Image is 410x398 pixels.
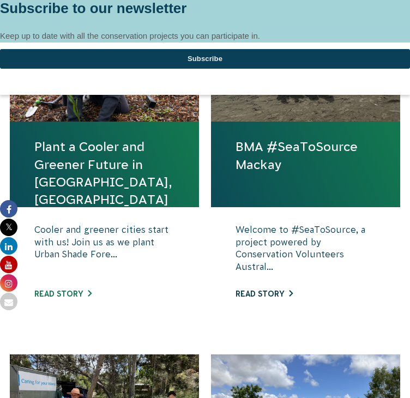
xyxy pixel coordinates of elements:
label: Email [12,177,398,190]
a: Read story [236,290,293,298]
p: Keep up to date with all the conservation projects you can participate in. [12,154,398,166]
a: Plant a Cooler and Greener Future in [GEOGRAPHIC_DATA], [GEOGRAPHIC_DATA] [34,138,174,208]
span: Subscribe to our newsletter [12,126,242,146]
a: BMA #SeaToSource Mackay [236,138,376,173]
p: Welcome to #SeaToSource, a project powered by Conservation Volunteers Austral... [236,224,376,278]
p: Cooler and greener cities start with us! Join us as we plant Urban Shade Fore... [34,224,174,278]
input: Subscribe [12,222,398,242]
a: Read story [34,290,92,298]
